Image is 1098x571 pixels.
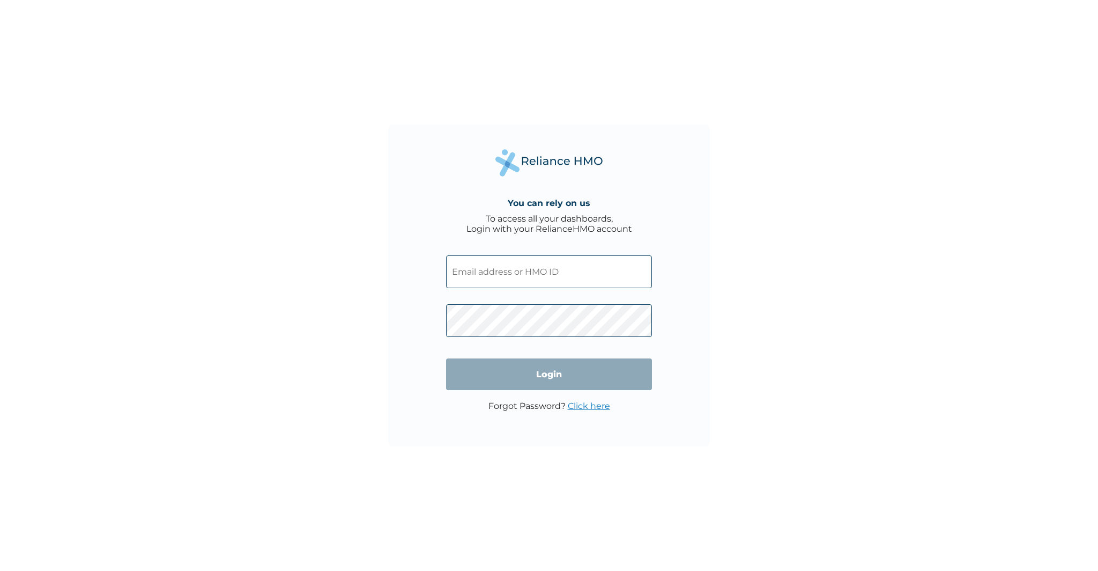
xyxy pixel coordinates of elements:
h4: You can rely on us [508,198,590,208]
input: Login [446,358,652,390]
p: Forgot Password? [488,401,610,411]
a: Click here [568,401,610,411]
div: To access all your dashboards, Login with your RelianceHMO account [466,214,632,234]
input: Email address or HMO ID [446,255,652,288]
img: Reliance Health's Logo [495,149,603,177]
